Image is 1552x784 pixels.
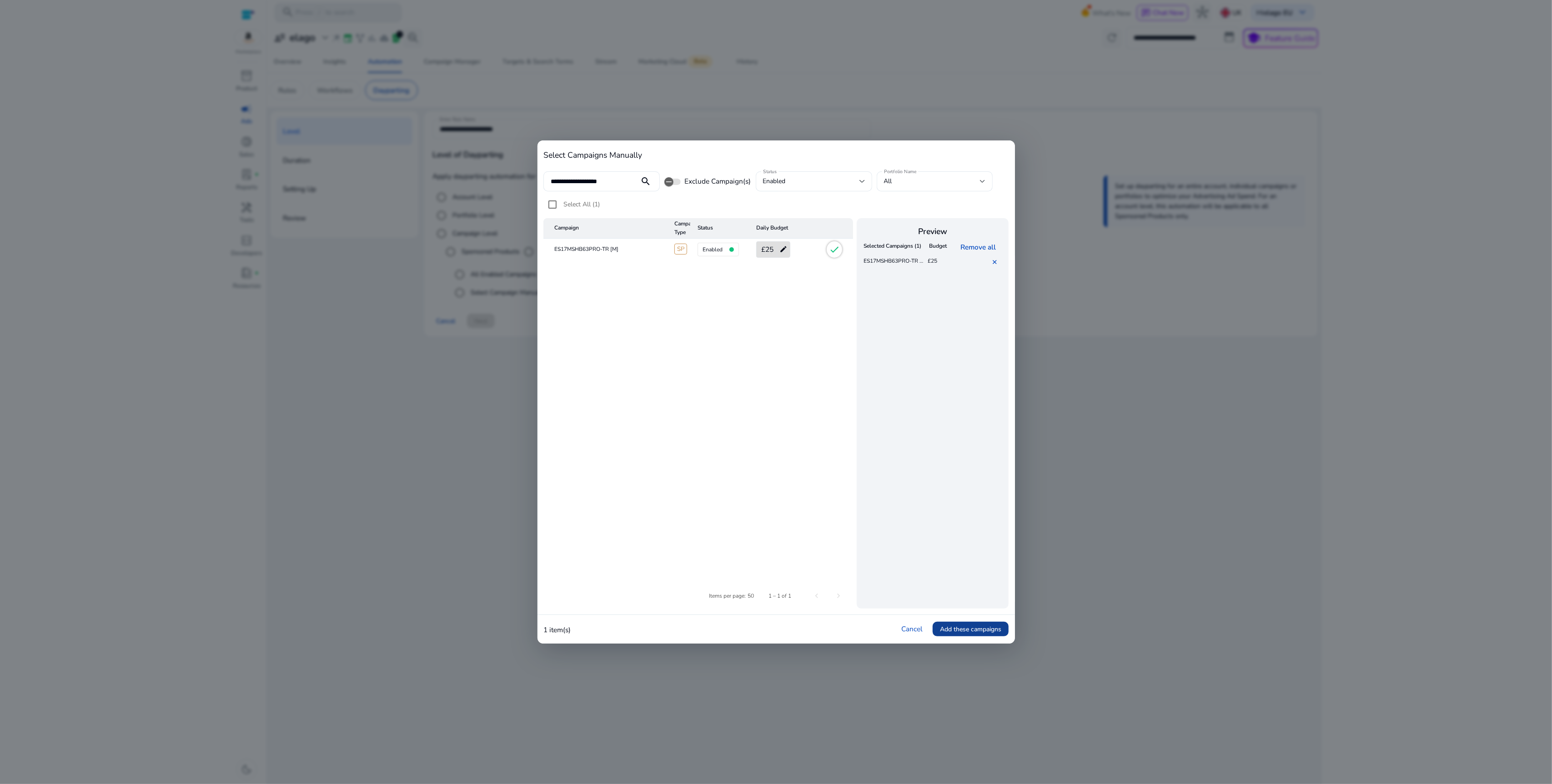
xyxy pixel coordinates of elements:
[884,177,892,185] span: All
[543,218,667,239] mat-header-cell: Campaign
[685,176,751,186] span: Exclude Campaign(s)
[563,200,600,209] span: Select All (1)
[748,592,754,600] div: 50
[924,240,952,255] th: Budget
[763,168,777,175] mat-label: Status
[933,622,1009,636] button: Add these campaigns
[768,592,791,600] div: 1 – 1 of 1
[829,244,840,255] mat-icon: check
[940,624,1001,634] span: Add these campaigns
[667,218,690,239] mat-header-cell: Campaign Type
[761,242,773,257] span: £25
[690,218,749,239] mat-header-cell: Status
[960,242,1000,252] a: Remove all
[861,227,1004,236] h4: Preview
[884,168,916,175] mat-label: Portfolio Name
[901,624,923,634] a: Cancel
[635,176,657,187] mat-icon: search
[703,246,723,253] h4: enabled
[709,592,746,600] div: Items per page:
[992,257,1002,267] a: ✕
[861,255,925,270] td: ES17MSHB63PRO-TR [M]
[861,240,924,255] th: Selected Campaigns (1)
[543,150,1009,160] h4: Select Campaigns Manually
[926,255,954,270] td: £25
[674,244,687,255] span: SP
[749,218,812,239] mat-header-cell: Daily Budget
[543,624,571,635] p: 1 item(s)
[763,177,786,185] span: enabled
[543,239,667,260] mat-cell: ES17MSHB63PRO-TR [M]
